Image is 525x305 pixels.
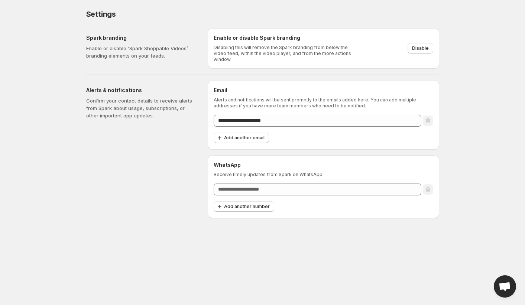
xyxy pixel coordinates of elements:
button: Disable [408,43,433,53]
p: Alerts and notifications will be sent promptly to the emails added here. You can add multiple add... [214,97,433,109]
h6: WhatsApp [214,161,433,169]
span: Add another number [224,204,270,210]
button: Add another email [214,133,269,143]
p: Disabling this will remove the Spark branding from below the video feed, within the video player,... [214,45,356,62]
p: Confirm your contact details to receive alerts from Spark about usage, subscriptions, or other im... [86,97,196,119]
button: Add another number [214,201,274,212]
h6: Enable or disable Spark branding [214,34,356,42]
span: Settings [86,10,116,19]
span: Disable [412,45,429,51]
h6: Email [214,87,433,94]
h5: Spark branding [86,34,196,42]
div: Open chat [494,275,516,298]
p: Enable or disable ‘Spark Shoppable Videos’ branding elements on your feeds. [86,45,196,59]
span: Add another email [224,135,265,141]
p: Receive timely updates from Spark on WhatsApp. [214,172,433,178]
h5: Alerts & notifications [86,87,196,94]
